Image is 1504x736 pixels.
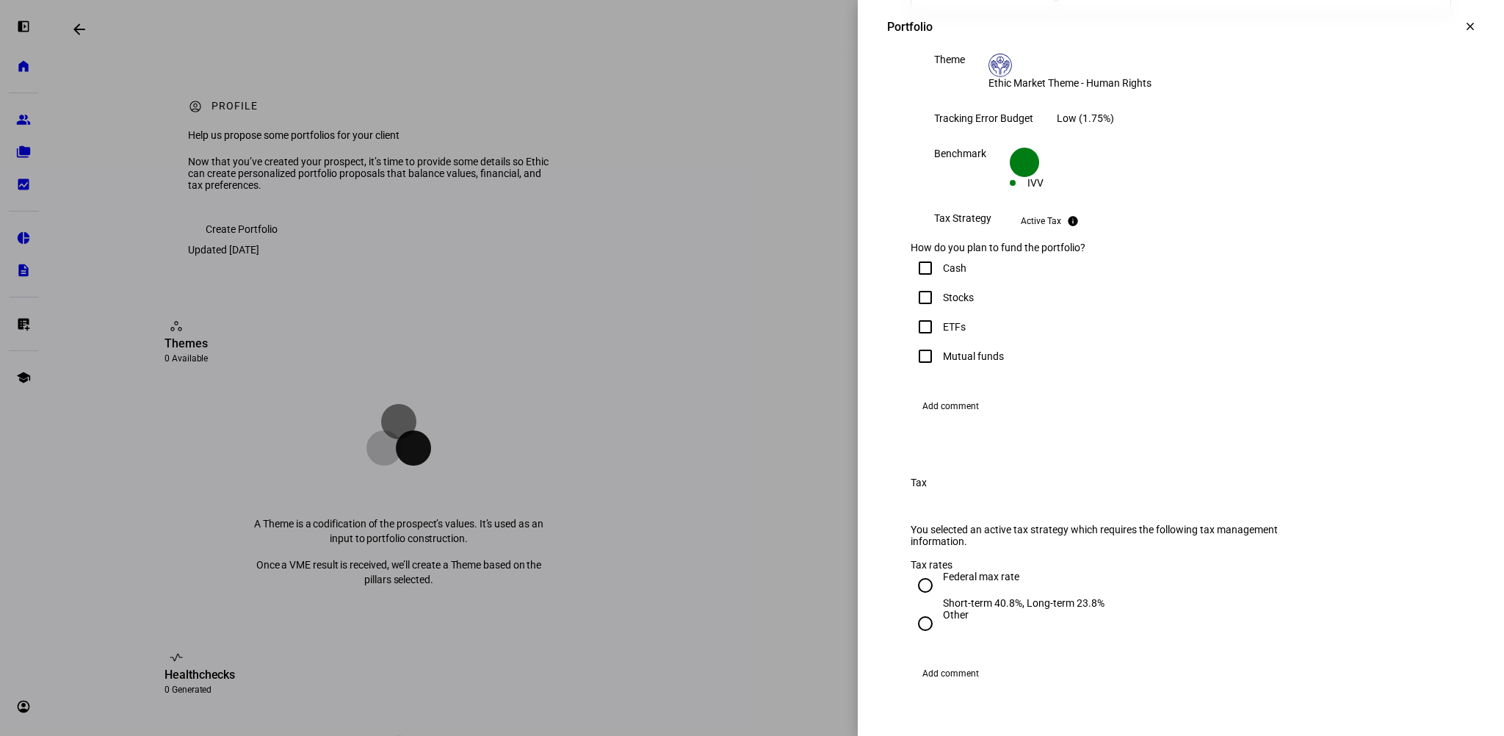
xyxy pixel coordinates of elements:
[922,662,979,685] span: Add comment
[943,262,966,274] div: Cash
[911,662,991,685] button: Add comment
[911,559,1451,571] div: Tax rates
[943,292,974,303] div: Stocks
[943,350,1004,362] div: Mutual funds
[911,242,1289,253] div: How do you plan to fund the portfolio?
[943,571,1104,582] div: Federal max rate
[943,609,969,621] div: Other
[922,394,979,418] span: Add comment
[934,212,991,224] div: Tax Strategy
[943,597,1104,609] div: Short-term 40.8%, Long-term 23.8%
[1057,112,1114,124] div: Low (1.75%)
[1021,215,1061,227] div: Active Tax
[1067,215,1079,227] mat-icon: info
[911,477,927,488] div: Tax
[934,54,965,65] div: Theme
[943,321,966,333] div: ETFs
[1027,177,1044,189] div: IVV
[988,77,1151,89] div: Ethic Market Theme - Human Rights
[911,394,991,418] button: Add comment
[934,148,986,159] div: Benchmark
[988,54,1012,77] img: humanRights.colored.svg
[934,112,1033,124] div: Tracking Error Budget
[1464,20,1477,33] mat-icon: clear
[911,524,1289,547] div: You selected an active tax strategy which requires the following tax management information.
[887,20,933,34] div: Portfolio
